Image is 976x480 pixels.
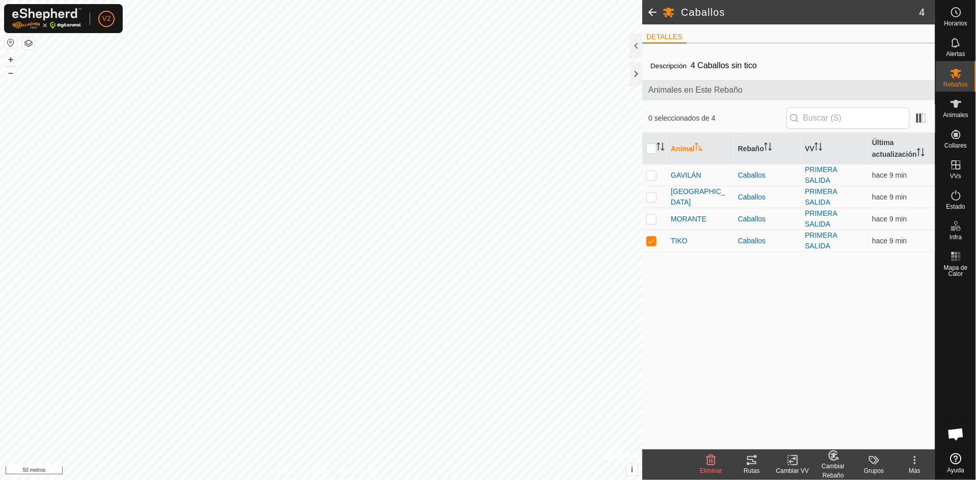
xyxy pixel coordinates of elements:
[805,209,837,228] a: PRIMERA SALIDA
[947,467,965,474] font: Ayuda
[872,215,907,223] span: 13 de octubre de 2025, 16:30
[744,467,760,474] font: Rutas
[946,50,965,58] font: Alertas
[909,467,921,474] font: Más
[805,145,815,153] font: VV
[872,215,907,223] font: hace 9 min
[864,467,884,474] font: Grupos
[738,145,764,153] font: Rebaño
[805,187,837,206] a: PRIMERA SALIDA
[102,14,111,22] font: V2
[8,54,14,65] font: +
[671,187,725,206] font: [GEOGRAPHIC_DATA]
[805,165,837,184] a: PRIMERA SALIDA
[671,237,688,245] font: TIKO
[695,144,703,152] p-sorticon: Activar para ordenar
[681,7,725,18] font: Caballos
[950,173,961,180] font: VVs
[671,171,701,179] font: GAVILÁN
[822,463,845,479] font: Cambiar Rebaño
[646,33,683,41] font: DETALLES
[936,449,976,477] a: Ayuda
[944,20,967,27] font: Horarios
[805,231,837,250] a: PRIMERA SALIDA
[12,8,82,29] img: Logotipo de Gallagher
[872,237,907,245] font: hace 9 min
[872,138,917,158] font: Última actualización
[764,144,772,152] p-sorticon: Activar para ordenar
[340,467,374,476] a: Contáctenos
[738,193,766,201] font: Caballos
[627,464,638,475] button: i
[872,171,907,179] font: hace 9 min
[700,467,722,474] font: Eliminar
[5,37,17,49] button: Restablecer Mapa
[872,237,907,245] span: 13 de octubre de 2025, 16:30
[738,237,766,245] font: Caballos
[738,171,766,179] font: Caballos
[8,67,13,78] font: –
[872,171,907,179] span: 13 de octubre de 2025, 16:30
[943,111,968,119] font: Animales
[943,81,968,88] font: Rebaños
[738,215,766,223] font: Caballos
[648,114,716,122] font: 0 seleccionados de 4
[22,37,35,49] button: Capas del Mapa
[946,203,965,210] font: Estado
[5,67,17,79] button: –
[815,144,823,152] p-sorticon: Activar para ordenar
[268,467,327,476] a: Política de Privacidad
[950,234,962,241] font: Infra
[648,86,743,94] font: Animales en Este Rebaño
[944,142,967,149] font: Collares
[944,264,968,277] font: Mapa de Calor
[917,150,925,158] p-sorticon: Activar para ordenar
[787,107,910,129] input: Buscar (S)
[650,62,687,70] font: Descripción
[657,144,665,152] p-sorticon: Activar para ordenar
[872,193,907,201] font: hace 9 min
[941,419,971,449] div: Chat abierto
[671,145,695,153] font: Animal
[872,193,907,201] span: 13 de octubre de 2025, 16:30
[776,467,809,474] font: Cambiar VV
[631,465,633,474] font: i
[5,53,17,66] button: +
[268,468,327,475] font: Política de Privacidad
[919,7,925,18] font: 4
[691,61,757,70] font: 4 Caballos sin tico
[671,215,707,223] font: MORANTE
[340,468,374,475] font: Contáctenos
